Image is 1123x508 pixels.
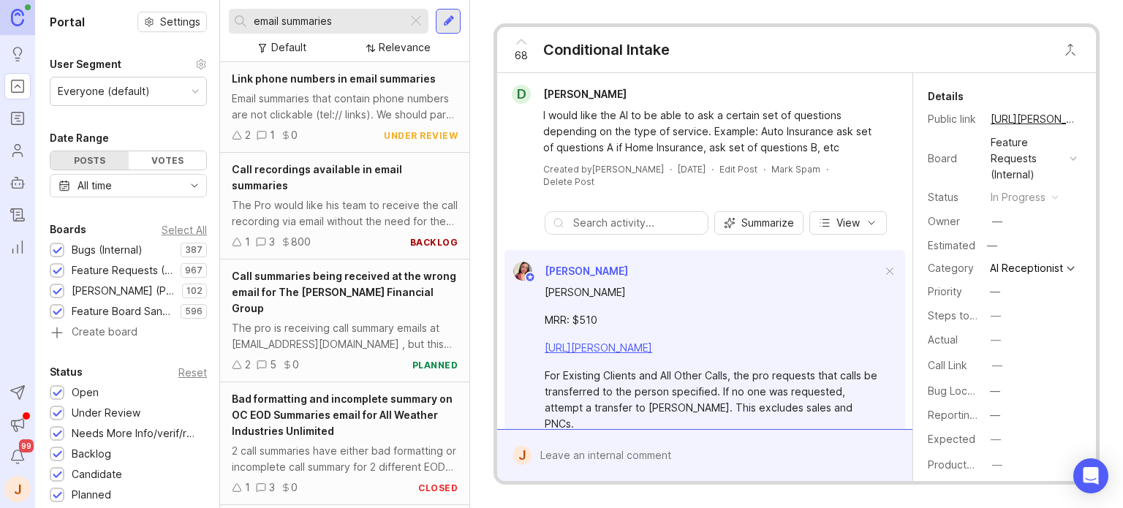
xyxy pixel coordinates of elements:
div: Under Review [72,405,140,421]
div: Feature Board Sandbox [DATE] [72,303,173,319]
button: Send to Autopilot [4,379,31,406]
h1: Portal [50,13,85,31]
button: Actual [986,330,1005,349]
div: — [992,457,1002,473]
div: J [513,446,532,465]
div: · [670,163,672,175]
div: under review [384,129,458,142]
div: Candidate [72,466,122,482]
div: — [991,308,1001,324]
div: Votes [129,151,207,170]
div: Board [928,151,979,167]
div: D [512,85,531,104]
span: Summarize [741,216,794,230]
div: · [763,163,765,175]
button: ProductboardID [988,455,1007,474]
div: Status [50,363,83,381]
span: Link phone numbers in email summaries [232,72,436,85]
button: Notifications [4,444,31,470]
div: Boards [50,221,86,238]
div: Estimated [928,240,975,251]
a: Zuleica Garcia[PERSON_NAME] [504,262,628,281]
div: Needs More Info/verif/repro [72,425,200,441]
button: Settings [137,12,207,32]
a: Call recordings available in email summariesThe Pro would like his team to receive the call recor... [220,153,469,259]
span: Call recordings available in email summaries [232,163,402,192]
label: Reporting Team [928,409,1006,421]
div: Conditional Intake [543,39,670,60]
div: Open [72,384,99,401]
input: Search activity... [573,215,700,231]
div: closed [418,482,458,494]
div: 1 [245,234,250,250]
div: Posts [50,151,129,170]
p: 102 [186,285,203,297]
a: [URL][PERSON_NAME] [545,341,652,354]
div: 1 [245,479,250,496]
a: Bad formatting and incomplete summary on OC EOD Summaries email for All Weather Industries Unlimi... [220,382,469,505]
div: backlog [410,236,458,249]
label: Actual [928,333,958,346]
div: Planned [72,487,111,503]
button: Expected [986,430,1005,449]
a: Link phone numbers in email summariesEmail summaries that contain phone numbers are not clickable... [220,62,469,153]
div: Status [928,189,979,205]
span: 68 [515,48,528,64]
div: All time [77,178,112,194]
label: Steps to Reproduce [928,309,1027,322]
svg: toggle icon [183,180,206,192]
div: Bugs (Internal) [72,242,143,258]
label: Call Link [928,359,967,371]
div: Public link [928,111,979,127]
img: Zuleica Garcia [513,262,532,281]
button: Mark Spam [771,163,820,175]
a: D[PERSON_NAME] [503,85,638,104]
div: MRR: $510 [545,312,882,328]
a: Call summaries being received at the wrong email for The [PERSON_NAME] Financial GroupThe pro is ... [220,259,469,382]
div: I would like the AI to be able to ask a certain set of questions depending on the type of service... [543,107,883,156]
div: — [990,383,1000,399]
div: Default [271,39,306,56]
div: Owner [928,213,979,230]
div: 1 [270,127,275,143]
label: ProductboardID [928,458,1005,471]
div: J [4,476,31,502]
a: Portal [4,73,31,99]
span: View [836,216,860,230]
label: Expected [928,433,975,445]
span: Call summaries being received at the wrong email for The [PERSON_NAME] Financial Group [232,270,456,314]
div: 800 [291,234,311,250]
div: Open Intercom Messenger [1073,458,1108,493]
div: — [990,284,1000,300]
div: Details [928,88,964,105]
p: 967 [185,265,203,276]
div: [PERSON_NAME] (Public) [72,283,175,299]
input: Search... [254,13,401,29]
div: — [991,332,1001,348]
div: Created by [PERSON_NAME] [543,163,664,175]
div: Select All [162,226,207,234]
a: Reporting [4,234,31,260]
div: 2 call summaries have either bad formatting or incomplete call summary for 2 different EOD summar... [232,443,458,475]
div: 0 [291,479,298,496]
div: — [983,236,1002,255]
a: [DATE] [678,163,706,175]
div: 0 [292,357,299,373]
div: Delete Post [543,175,594,188]
span: 99 [19,439,34,452]
span: [PERSON_NAME] [545,265,628,277]
label: Priority [928,285,962,297]
div: · [711,163,714,175]
a: [URL][PERSON_NAME] [986,110,1081,129]
a: Changelog [4,202,31,228]
img: member badge [525,272,536,283]
div: Reset [178,368,207,376]
div: Relevance [379,39,431,56]
p: 387 [185,244,203,256]
a: Autopilot [4,170,31,196]
div: — [990,407,1000,423]
button: Summarize [714,211,804,235]
a: Roadmaps [4,105,31,132]
button: Steps to Reproduce [986,306,1005,325]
